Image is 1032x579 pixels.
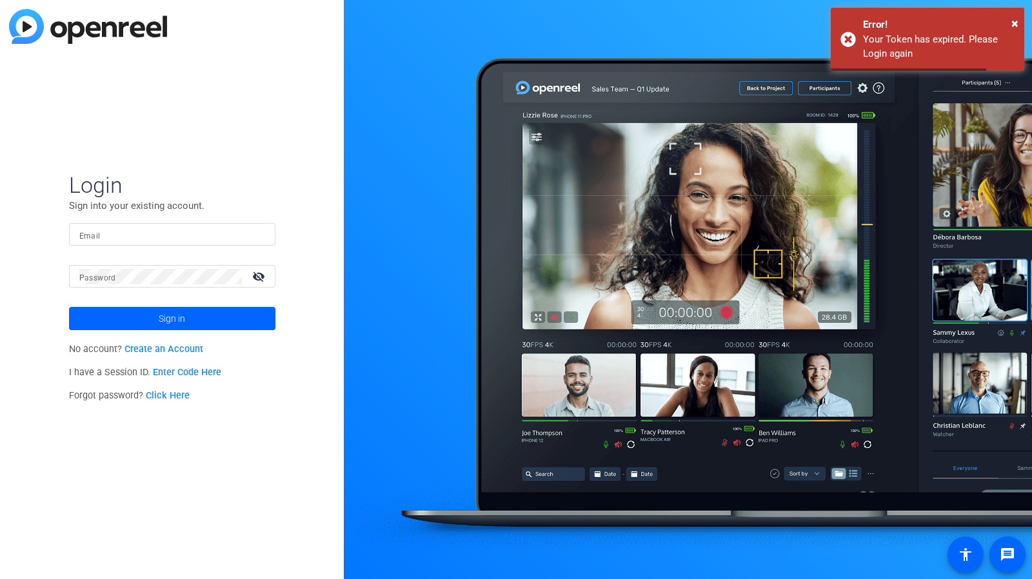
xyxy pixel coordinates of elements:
[244,267,275,286] mat-icon: visibility_off
[863,17,1015,32] div: Error!
[1011,14,1018,33] button: Close
[863,32,1015,61] div: Your Token has expired. Please Login again
[69,172,275,199] span: Login
[958,547,973,562] mat-icon: accessibility
[69,367,222,378] span: I have a Session ID.
[69,390,190,401] span: Forgot password?
[153,367,221,378] a: Enter Code Here
[1011,15,1018,31] span: ×
[1000,547,1015,562] mat-icon: message
[146,390,190,401] a: Click Here
[79,227,265,242] input: Enter Email Address
[69,307,275,330] button: Sign in
[69,344,204,355] span: No account?
[79,273,116,282] mat-label: Password
[159,302,185,335] span: Sign in
[79,231,101,240] mat-label: Email
[124,344,203,355] a: Create an Account
[9,9,167,44] img: blue-gradient.svg
[69,199,275,213] p: Sign into your existing account.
